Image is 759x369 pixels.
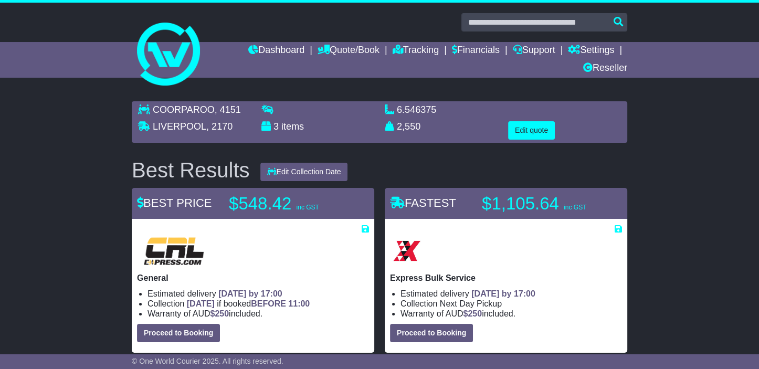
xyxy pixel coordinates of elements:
span: 2,550 [397,121,420,132]
span: , 2170 [206,121,233,132]
div: Best Results [126,159,255,182]
span: [DATE] by 17:00 [218,289,282,298]
button: Edit quote [508,121,555,140]
span: items [281,121,304,132]
li: Collection [400,299,622,309]
span: 250 [468,309,482,318]
button: Proceed to Booking [390,324,473,342]
p: Express Bulk Service [390,273,622,283]
span: FASTEST [390,196,456,209]
span: © One World Courier 2025. All rights reserved. [132,357,283,365]
button: Proceed to Booking [137,324,220,342]
span: 11:00 [288,299,310,308]
a: Tracking [393,42,439,60]
p: $1,105.64 [482,193,613,214]
span: inc GST [296,204,319,211]
li: Warranty of AUD included. [147,309,369,319]
span: LIVERPOOL [153,121,206,132]
span: $ [210,309,229,318]
span: 3 [273,121,279,132]
span: 250 [215,309,229,318]
li: Estimated delivery [147,289,369,299]
span: , 4151 [215,104,241,115]
span: 6.546375 [397,104,436,115]
a: Quote/Book [318,42,379,60]
span: COORPAROO [153,104,215,115]
span: Next Day Pickup [440,299,502,308]
li: Collection [147,299,369,309]
a: Support [513,42,555,60]
span: BEST PRICE [137,196,212,209]
span: BEFORE [251,299,286,308]
p: General [137,273,369,283]
img: CRL: General [137,234,210,268]
p: $548.42 [229,193,360,214]
button: Edit Collection Date [260,163,348,181]
a: Settings [568,42,614,60]
a: Dashboard [248,42,304,60]
span: $ [463,309,482,318]
a: Reseller [583,60,627,78]
span: [DATE] [187,299,215,308]
li: Warranty of AUD included. [400,309,622,319]
li: Estimated delivery [400,289,622,299]
span: [DATE] by 17:00 [471,289,535,298]
a: Financials [452,42,500,60]
img: Border Express: Express Bulk Service [390,234,424,268]
span: if booked [187,299,310,308]
span: inc GST [564,204,586,211]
